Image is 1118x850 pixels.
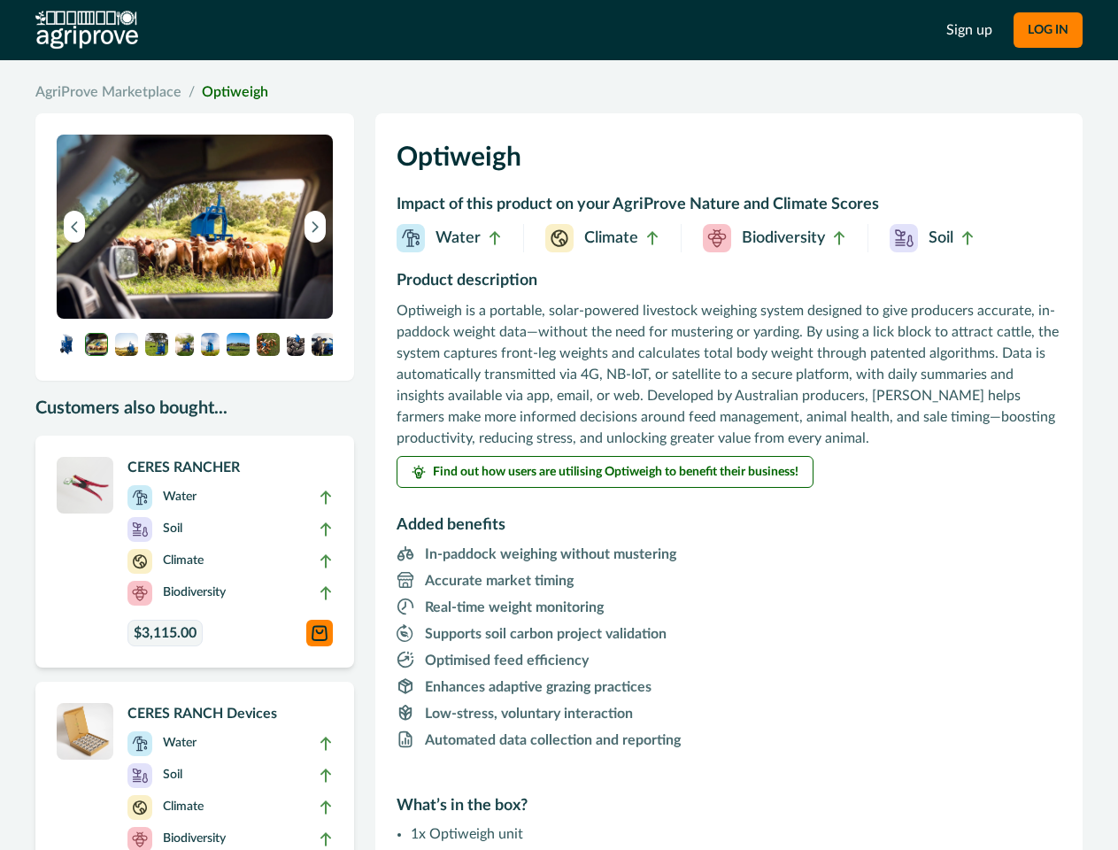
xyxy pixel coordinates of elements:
[127,457,333,478] p: CERES RANCHER
[257,333,280,356] img: A screenshot of the Ready Graze application showing a 3D map of animal positions
[57,703,113,760] img: A box of CERES RANCH devices
[163,583,226,602] p: Biodiversity
[201,333,220,356] img: A screenshot of the Ready Graze application showing a 3D map of animal positions
[57,457,113,514] img: A CERES RANCHER APPLICATOR
[584,227,638,251] p: Climate
[64,211,85,243] button: Previous image
[397,769,1061,823] h2: What’s in the box?
[189,81,195,103] span: /
[163,552,204,570] p: Climate
[312,333,335,356] img: A screenshot of the Ready Graze application showing a 3D map of animal positions
[57,135,333,319] img: A hand holding a CERES RANCH device
[127,703,333,724] p: CERES RANCH Devices
[305,211,326,243] button: Next image
[397,495,1061,543] h2: Added benefits
[35,81,181,103] a: AgriProve Marketplace
[163,766,182,784] p: Soil
[175,333,194,356] img: A CERES RANCH device applied to the ear of a cow
[163,734,197,753] p: Water
[115,333,138,356] img: A single CERES RANCH device
[425,597,604,618] p: Real-time weight monitoring
[35,81,1083,103] nav: breadcrumb
[163,520,182,538] p: Soil
[425,676,652,698] p: Enhances adaptive grazing practices
[397,300,1061,449] p: Optiweigh is a portable, solar-powered livestock weighing system designed to give producers accur...
[425,623,667,645] p: Supports soil carbon project validation
[425,570,574,591] p: Accurate market timing
[397,270,1061,300] h2: Product description
[425,703,633,724] p: Low-stress, voluntary interaction
[411,823,942,845] li: 1x Optiweigh unit
[397,191,1061,224] h2: Impact of this product on your AgriProve Nature and Climate Scores
[742,227,825,251] p: Biodiversity
[35,11,138,50] img: AgriProve logo
[55,333,78,356] img: An Optiweigh unit
[1014,12,1083,48] button: LOG IN
[163,830,226,848] p: Biodiversity
[163,488,197,506] p: Water
[85,333,108,356] img: A hand holding a CERES RANCH device
[397,456,813,488] button: Find out how users are utilising Optiweigh to benefit their business!
[433,466,798,478] span: Find out how users are utilising Optiweigh to benefit their business!
[202,85,268,99] a: Optiweigh
[287,333,305,356] img: A screenshot of the Ready Graze application showing a 3D map of animal positions
[35,395,354,421] p: Customers also bought...
[397,135,1061,191] h1: Optiweigh
[436,227,481,251] p: Water
[929,227,953,251] p: Soil
[425,544,676,565] p: In-paddock weighing without mustering
[227,333,250,356] img: A screenshot of the Ready Graze application showing a 3D map of animal positions
[145,333,168,356] img: A box of CERES RANCH devices
[425,730,681,751] p: Automated data collection and reporting
[163,798,204,816] p: Climate
[425,650,589,671] p: Optimised feed efficiency
[946,19,992,41] a: Sign up
[134,622,197,644] span: $3,115.00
